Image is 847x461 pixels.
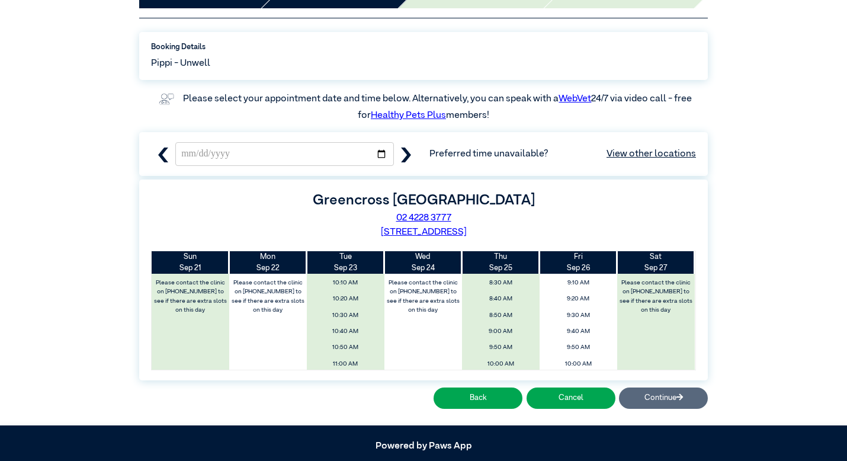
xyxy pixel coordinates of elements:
span: Pippi - Unwell [151,56,210,71]
span: 9:00 AM [465,325,536,338]
th: Sep 25 [462,251,540,274]
th: Sep 26 [540,251,617,274]
label: Please contact the clinic on [PHONE_NUMBER] to see if there are extra slots on this day [618,276,694,317]
span: 8:30 AM [465,276,536,290]
label: Please contact the clinic on [PHONE_NUMBER] to see if there are extra slots on this day [385,276,461,317]
th: Sep 27 [617,251,695,274]
th: Sep 21 [152,251,229,274]
th: Sep 24 [384,251,462,274]
span: 9:40 AM [543,325,614,338]
span: 10:30 AM [310,309,381,322]
label: Please contact the clinic on [PHONE_NUMBER] to see if there are extra slots on this day [153,276,229,317]
span: 9:50 AM [543,341,614,354]
a: View other locations [607,147,696,161]
a: 02 4228 3777 [396,213,451,223]
span: 10:40 AM [310,325,381,338]
span: 10:00 AM [543,357,614,371]
button: Cancel [527,388,615,408]
label: Please contact the clinic on [PHONE_NUMBER] to see if there are extra slots on this day [230,276,306,317]
span: 10:20 AM [310,292,381,306]
span: Preferred time unavailable? [429,147,696,161]
th: Sep 22 [229,251,307,274]
img: vet [155,89,178,108]
span: 11:00 AM [310,357,381,371]
h5: Powered by Paws App [139,441,708,452]
a: [STREET_ADDRESS] [381,228,467,237]
span: 9:30 AM [543,309,614,322]
span: 10:10 AM [310,276,381,290]
span: 10:50 AM [310,341,381,354]
a: Healthy Pets Plus [371,111,446,120]
span: 8:40 AM [465,292,536,306]
button: Back [434,388,522,408]
span: 9:10 AM [543,276,614,290]
span: 10:00 AM [465,357,536,371]
label: Please select your appointment date and time below. Alternatively, you can speak with a 24/7 via ... [183,94,694,120]
span: 9:50 AM [465,341,536,354]
span: 8:50 AM [465,309,536,322]
th: Sep 23 [307,251,384,274]
label: Greencross [GEOGRAPHIC_DATA] [313,193,535,207]
label: Booking Details [151,41,696,53]
span: 9:20 AM [543,292,614,306]
a: WebVet [559,94,591,104]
